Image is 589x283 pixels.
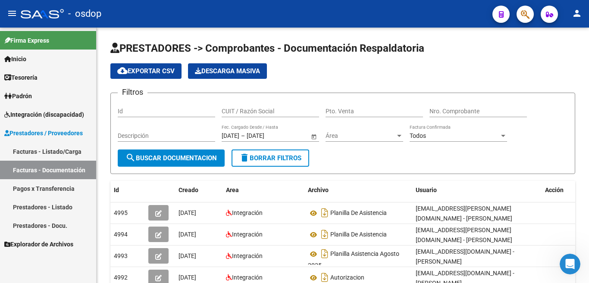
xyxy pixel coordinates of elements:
[247,132,289,140] input: Fecha fin
[239,154,301,162] span: Borrar Filtros
[7,8,17,19] mat-icon: menu
[330,231,387,238] span: Planilla De Asistencia
[239,152,250,163] mat-icon: delete
[319,247,330,261] i: Descargar documento
[4,128,83,138] span: Prestadores / Proveedores
[115,225,143,231] span: Mensajes
[560,254,580,274] iframe: Intercom live chat
[17,90,155,105] p: Necesitás ayuda?
[114,252,128,259] span: 4993
[117,67,175,75] span: Exportar CSV
[410,132,426,139] span: Todos
[195,67,260,75] span: Descarga Masiva
[179,274,196,281] span: [DATE]
[232,209,263,216] span: Integración
[179,187,198,193] span: Creado
[188,63,267,79] button: Descarga Masiva
[18,123,144,132] div: Envíanos un mensaje
[125,154,217,162] span: Buscar Documentacion
[4,36,49,45] span: Firma Express
[188,63,267,79] app-download-masive: Descarga masiva de comprobantes (adjuntos)
[416,205,512,222] span: [EMAIL_ADDRESS][PERSON_NAME][DOMAIN_NAME] - [PERSON_NAME]
[545,187,564,193] span: Acción
[179,209,196,216] span: [DATE]
[148,14,164,29] div: Cerrar
[4,239,73,249] span: Explorador de Archivos
[86,204,172,238] button: Mensajes
[319,227,330,241] i: Descargar documento
[34,225,53,231] span: Inicio
[110,42,424,54] span: PRESTADORES -> Comprobantes - Documentación Respaldatoria
[118,86,147,98] h3: Filtros
[110,181,145,199] datatable-header-cell: Id
[416,248,514,265] span: [EMAIL_ADDRESS][DOMAIN_NAME] - [PERSON_NAME]
[226,187,239,193] span: Area
[416,227,512,243] span: [EMAIL_ADDRESS][PERSON_NAME][DOMAIN_NAME] - [PERSON_NAME]
[179,231,196,238] span: [DATE]
[542,181,585,199] datatable-header-cell: Acción
[308,251,399,269] span: Planilla Asistencia Agosto 2025
[232,274,263,281] span: Integración
[179,252,196,259] span: [DATE]
[309,132,318,141] button: Open calendar
[17,61,155,90] p: Hola! [PERSON_NAME]
[326,132,395,140] span: Área
[330,274,364,281] span: Autorizacion
[232,231,263,238] span: Integración
[4,54,26,64] span: Inicio
[125,152,136,163] mat-icon: search
[241,132,245,140] span: –
[118,149,225,167] button: Buscar Documentacion
[117,65,128,76] mat-icon: cloud_download
[9,116,164,140] div: Envíanos un mensaje
[175,181,222,199] datatable-header-cell: Creado
[68,4,101,23] span: - osdop
[222,181,304,199] datatable-header-cell: Area
[4,91,32,101] span: Padrón
[232,149,309,167] button: Borrar Filtros
[232,252,263,259] span: Integración
[412,181,542,199] datatable-header-cell: Usuario
[572,8,582,19] mat-icon: person
[114,187,119,193] span: Id
[319,206,330,220] i: Descargar documento
[304,181,412,199] datatable-header-cell: Archivo
[222,132,239,140] input: Fecha inicio
[114,231,128,238] span: 4994
[4,110,84,119] span: Integración (discapacidad)
[110,63,182,79] button: Exportar CSV
[416,187,437,193] span: Usuario
[114,274,128,281] span: 4992
[330,210,387,217] span: Planilla De Asistencia
[308,187,329,193] span: Archivo
[114,209,128,216] span: 4995
[4,73,38,82] span: Tesorería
